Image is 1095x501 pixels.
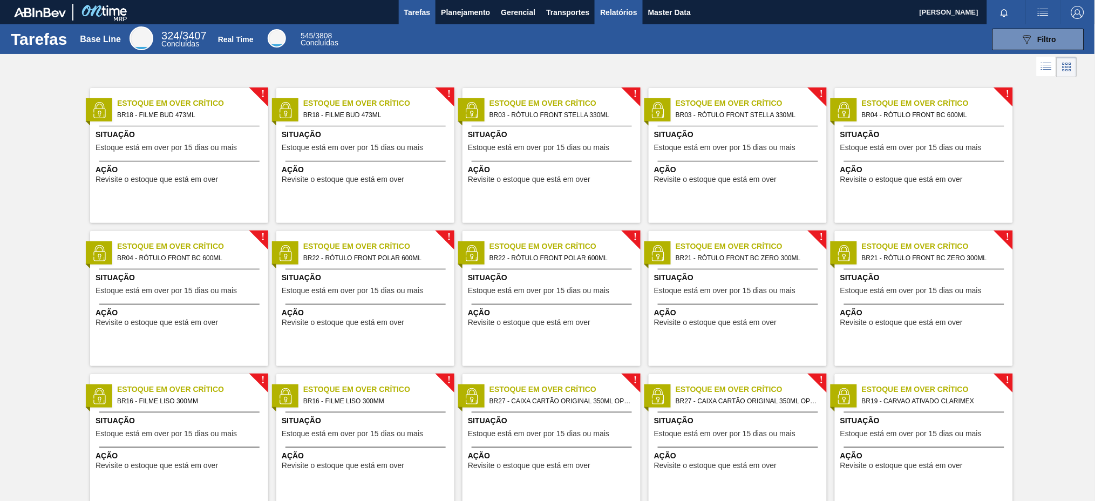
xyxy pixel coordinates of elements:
span: Ação [468,164,638,175]
img: status [836,245,852,261]
span: Revisite o estoque que está em over [840,462,963,470]
span: ! [820,90,823,98]
span: ! [1006,233,1009,241]
div: Real Time [218,35,254,44]
span: Situação [282,272,452,283]
img: Logout [1071,6,1084,19]
span: Tarefas [404,6,431,19]
span: Estoque em Over Crítico [489,384,641,395]
h1: Tarefas [11,33,67,45]
span: ! [261,233,264,241]
span: ! [820,233,823,241]
span: BR16 - FILME LISO 300MM [117,395,260,407]
span: Estoque está em over por 15 dias ou mais [654,144,795,152]
span: ! [634,233,637,241]
span: ! [1006,376,1009,384]
span: Estoque em Over Crítico [489,241,641,252]
span: Estoque está em over por 15 dias ou mais [468,144,609,152]
span: BR18 - FILME BUD 473ML [117,109,260,121]
span: BR27 - CAIXA CARTÃO ORIGINAL 350ML OPEN CORNER [489,395,632,407]
div: Base Line [161,31,206,48]
span: BR16 - FILME LISO 300MM [303,395,446,407]
span: Estoque em Over Crítico [676,98,827,109]
div: Base Line [130,26,153,50]
span: 545 [301,31,313,40]
span: ! [820,376,823,384]
span: Estoque em Over Crítico [303,98,454,109]
img: status [277,102,294,118]
span: Estoque em Over Crítico [117,98,268,109]
span: BR04 - RÓTULO FRONT BC 600ML [117,252,260,264]
span: Estoque está em over por 15 dias ou mais [282,287,423,295]
span: Revisite o estoque que está em over [654,319,777,327]
span: BR22 - RÓTULO FRONT POLAR 600ML [489,252,632,264]
img: userActions [1037,6,1050,19]
span: Estoque está em over por 15 dias ou mais [468,430,609,438]
span: Situação [654,415,824,426]
div: Real Time [301,32,338,46]
span: Ação [282,307,452,319]
span: Revisite o estoque que está em over [468,175,590,184]
span: Revisite o estoque que está em over [840,175,963,184]
span: Ação [840,307,1010,319]
span: Revisite o estoque que está em over [840,319,963,327]
span: Situação [96,129,266,140]
span: ! [634,376,637,384]
span: Situação [282,129,452,140]
span: Ação [654,164,824,175]
span: Ação [282,450,452,462]
span: BR04 - RÓTULO FRONT BC 600ML [862,109,1004,121]
span: Ação [654,307,824,319]
span: Situação [468,415,638,426]
span: Situação [468,129,638,140]
span: Estoque em Over Crítico [117,241,268,252]
span: ! [447,90,451,98]
button: Filtro [992,29,1084,50]
span: Relatórios [600,6,637,19]
span: Revisite o estoque que está em over [96,175,218,184]
img: status [464,388,480,404]
span: Filtro [1038,35,1057,44]
span: Estoque em Over Crítico [862,98,1013,109]
span: Master Data [648,6,691,19]
span: Situação [96,272,266,283]
img: status [650,388,666,404]
span: Revisite o estoque que está em over [282,462,404,470]
img: status [91,245,107,261]
img: TNhmsLtSVTkK8tSr43FrP2fwEKptu5GPRR3wAAAABJRU5ErkJggg== [14,8,66,17]
span: Revisite o estoque que está em over [96,319,218,327]
img: status [650,102,666,118]
span: ! [1006,90,1009,98]
span: Estoque em Over Crítico [862,384,1013,395]
span: BR22 - RÓTULO FRONT POLAR 600ML [303,252,446,264]
span: Concluídas [161,39,199,48]
span: Ação [654,450,824,462]
span: Ação [840,450,1010,462]
div: Base Line [80,35,121,44]
span: Transportes [546,6,589,19]
span: ! [261,376,264,384]
span: Revisite o estoque que está em over [654,462,777,470]
span: Estoque em Over Crítico [676,384,827,395]
img: status [464,102,480,118]
span: Ação [840,164,1010,175]
span: / 3808 [301,31,332,40]
span: Estoque está em over por 15 dias ou mais [96,287,237,295]
span: Estoque está em over por 15 dias ou mais [840,144,982,152]
span: BR21 - RÓTULO FRONT BC ZERO 300ML [676,252,818,264]
span: Estoque em Over Crítico [676,241,827,252]
span: Gerencial [501,6,536,19]
span: BR03 - RÓTULO FRONT STELLA 330ML [676,109,818,121]
span: BR27 - CAIXA CARTÃO ORIGINAL 350ML OPEN CORNER [676,395,818,407]
span: Situação [654,272,824,283]
div: Real Time [268,29,286,48]
img: status [464,245,480,261]
span: Ação [96,307,266,319]
span: Estoque em Over Crítico [303,241,454,252]
img: status [836,388,852,404]
span: Estoque está em over por 15 dias ou mais [840,430,982,438]
span: BR19 - CARVAO ATIVADO CLARIMEX [862,395,1004,407]
span: Estoque está em over por 15 dias ou mais [468,287,609,295]
span: Situação [840,415,1010,426]
span: ! [261,90,264,98]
